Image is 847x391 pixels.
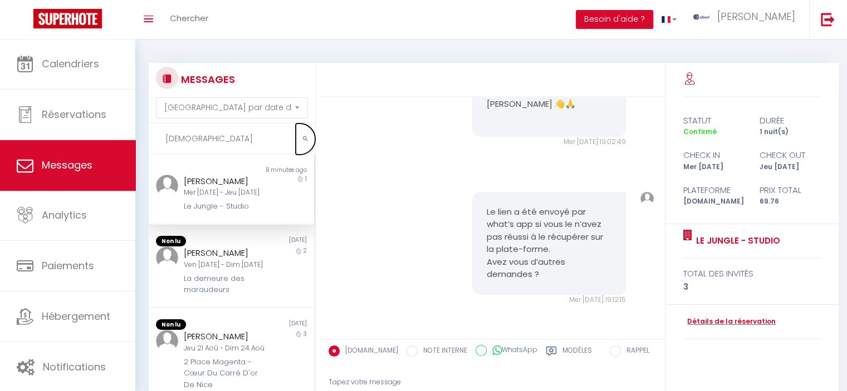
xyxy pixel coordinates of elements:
[821,12,835,26] img: logout
[621,345,649,358] label: RAPPEL
[305,175,307,183] span: 1
[340,345,398,358] label: [DOMAIN_NAME]
[184,175,266,188] div: [PERSON_NAME]
[149,123,315,155] input: Rechercher un mot clé
[683,280,821,294] div: 3
[676,114,752,127] div: statut
[676,162,752,172] div: Mer [DATE]
[231,236,314,247] div: [DATE]
[156,246,178,269] img: ...
[576,10,653,29] button: Besoin d'aide ?
[418,345,467,358] label: NOTE INTERNE
[42,107,106,121] span: Réservations
[676,196,752,207] div: [DOMAIN_NAME]
[178,67,235,92] h3: MESSAGES
[303,330,307,338] span: 3
[752,162,829,172] div: Jeu [DATE]
[752,196,829,207] div: 69.76
[683,316,776,327] a: Détails de la réservation
[752,114,829,127] div: durée
[9,4,42,38] button: Ouvrir le widget de chat LiveChat
[472,295,626,305] div: Mer [DATE] 19:12:15
[156,175,178,197] img: ...
[42,259,94,273] span: Paiements
[156,319,186,330] span: Non lu
[231,319,314,330] div: [DATE]
[184,187,266,198] div: Mer [DATE] - Jeu [DATE]
[752,127,829,137] div: 1 nuit(s)
[43,360,106,374] span: Notifications
[486,206,612,281] pre: Le lien a été envoyé par what’s app si vous le n’avez pas réussi à le récupérer sur la plate-form...
[33,9,102,28] img: Super Booking
[184,330,266,343] div: [PERSON_NAME]
[472,137,626,147] div: Mer [DATE] 19:02:49
[184,357,266,390] div: 2 Place Magenta - Cœur Du Carré D'or De Nice
[156,330,178,352] img: ...
[752,149,829,162] div: check out
[42,158,92,172] span: Messages
[184,260,266,270] div: Ven [DATE] - Dim [DATE]
[683,127,717,136] span: Confirmé
[692,234,780,248] a: Le Jungle - Studio
[640,192,654,205] img: ...
[42,208,87,222] span: Analytics
[231,166,314,175] div: 8 minutes ago
[683,267,821,280] div: total des invités
[184,201,266,212] div: Le Jungle - Studio
[42,57,99,71] span: Calendriers
[676,149,752,162] div: check in
[42,309,110,323] span: Hébergement
[752,184,829,197] div: Prix total
[184,273,266,296] div: La demeure des maraudeurs
[487,345,537,357] label: WhatsApp
[184,343,266,354] div: Jeu 21 Aoû - Dim 24 Aoû
[184,246,266,260] div: [PERSON_NAME]
[676,184,752,197] div: Plateforme
[693,14,710,19] img: ...
[717,9,795,23] span: [PERSON_NAME]
[156,236,186,247] span: Non lu
[303,246,307,255] span: 2
[170,12,208,24] span: Chercher
[562,345,592,359] label: Modèles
